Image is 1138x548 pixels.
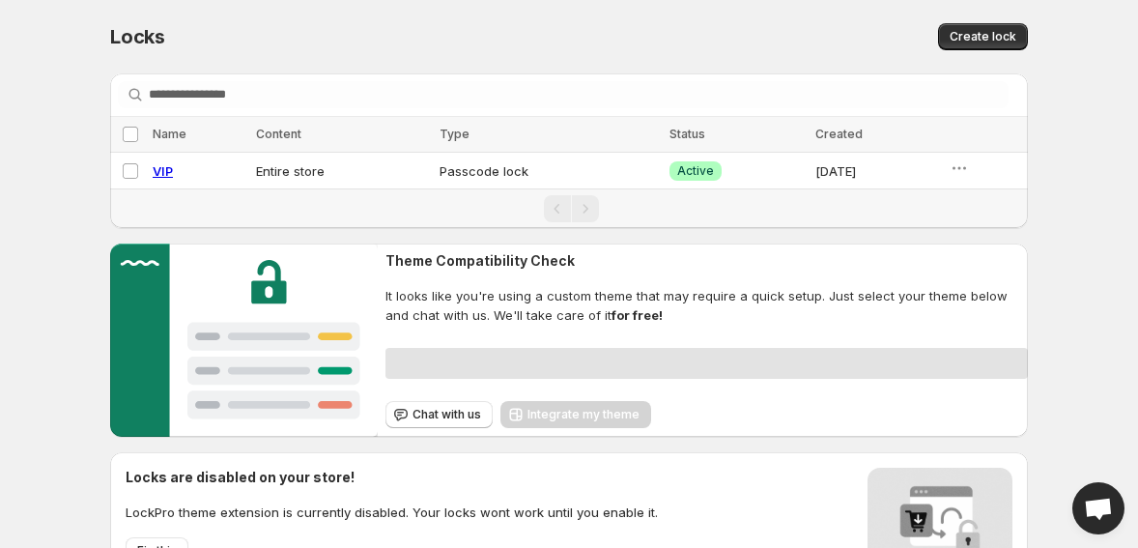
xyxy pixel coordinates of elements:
[950,29,1016,44] span: Create lock
[110,244,378,437] img: Customer support
[612,307,663,323] strong: for free!
[669,127,705,141] span: Status
[126,503,658,522] p: LockPro theme extension is currently disabled. Your locks wont work until you enable it.
[256,127,301,141] span: Content
[434,153,664,189] td: Passcode lock
[938,23,1028,50] button: Create lock
[110,188,1028,228] nav: Pagination
[810,153,944,189] td: [DATE]
[1072,482,1124,534] div: Open chat
[440,127,469,141] span: Type
[385,401,493,428] button: Chat with us
[413,407,481,422] span: Chat with us
[250,153,434,189] td: Entire store
[153,163,173,179] a: VIP
[815,127,863,141] span: Created
[385,251,1028,271] h2: Theme Compatibility Check
[126,468,658,487] h2: Locks are disabled on your store!
[385,286,1028,325] span: It looks like you're using a custom theme that may require a quick setup. Just select your theme ...
[153,127,186,141] span: Name
[110,25,165,48] span: Locks
[677,163,714,179] span: Active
